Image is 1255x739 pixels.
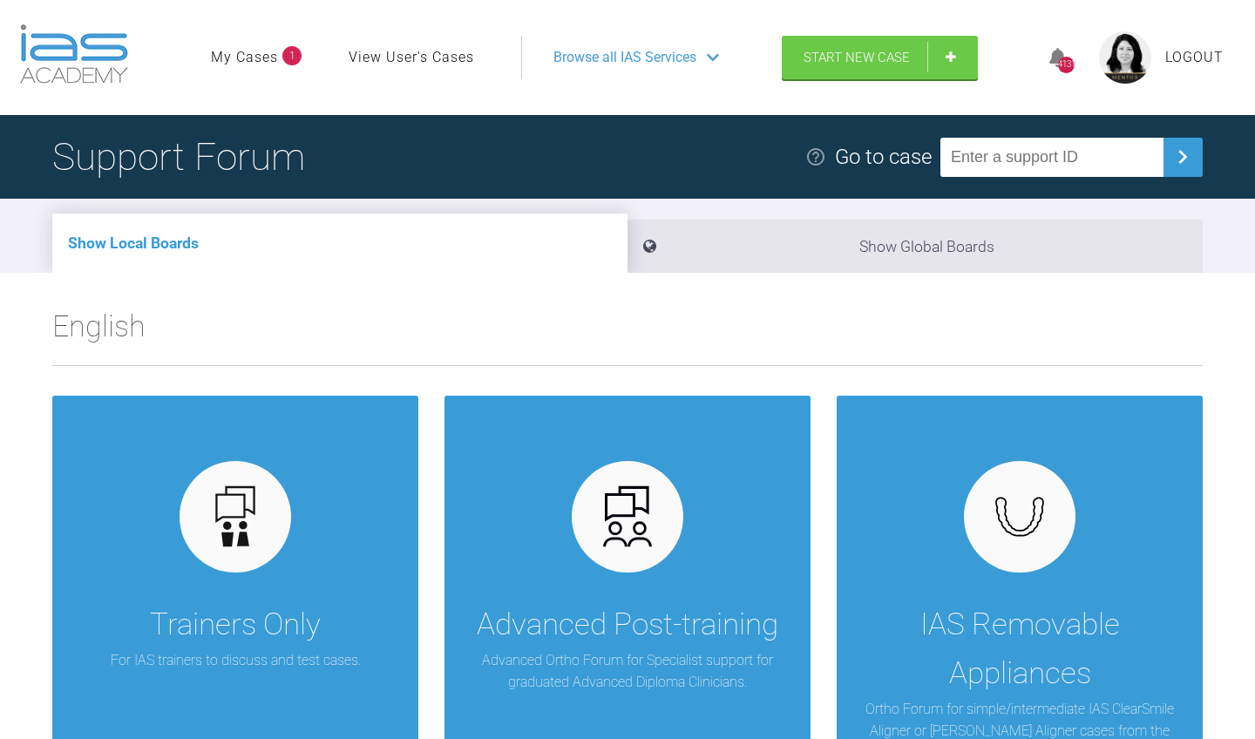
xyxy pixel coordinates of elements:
[477,600,778,649] div: Advanced Post-training
[202,483,269,550] img: default.3be3f38f.svg
[52,302,1203,365] h2: English
[111,649,361,672] p: For IAS trainers to discuss and test cases.
[594,483,661,550] img: advanced.73cea251.svg
[282,46,302,65] span: 1
[987,492,1054,542] img: removables.927eaa4e.svg
[52,126,305,187] h1: Support Forum
[20,24,128,84] img: logo-light.3e3ef733.png
[940,138,1163,177] input: Enter a support ID
[471,649,784,694] p: Advanced Ortho Forum for Specialist support for graduated Advanced Diploma Clinicians.
[150,600,321,649] div: Trainers Only
[211,46,278,69] a: My Cases
[553,46,696,69] span: Browse all IAS Services
[863,600,1177,698] div: IAS Removable Appliances
[52,214,627,273] li: Show Local Boards
[349,46,474,69] a: View User's Cases
[1058,57,1075,73] div: 4131
[804,50,910,65] span: Start New Case
[782,36,978,79] a: Start New Case
[805,146,826,167] img: help.e70b9f3d.svg
[835,140,932,173] div: Go to case
[1169,143,1197,171] img: chevronRight.28bd32b0.svg
[1165,46,1224,69] a: Logout
[1099,31,1151,84] img: profile.png
[627,220,1203,273] li: Show Global Boards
